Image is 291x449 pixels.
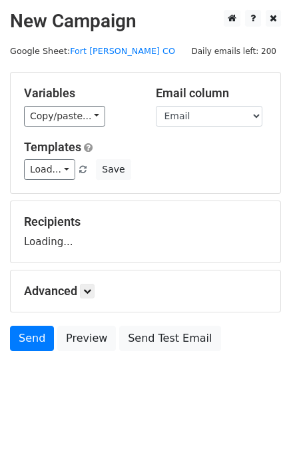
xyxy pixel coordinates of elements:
h5: Email column [156,86,268,101]
a: Copy/paste... [24,106,105,127]
div: Loading... [24,215,267,249]
small: Google Sheet: [10,46,175,56]
h2: New Campaign [10,10,281,33]
button: Save [96,159,131,180]
h5: Variables [24,86,136,101]
a: Daily emails left: 200 [186,46,281,56]
a: Templates [24,140,81,154]
span: Daily emails left: 200 [186,44,281,59]
h5: Recipients [24,215,267,229]
h5: Advanced [24,284,267,298]
a: Fort [PERSON_NAME] CO [70,46,175,56]
a: Send Test Email [119,326,220,351]
a: Send [10,326,54,351]
a: Load... [24,159,75,180]
a: Preview [57,326,116,351]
